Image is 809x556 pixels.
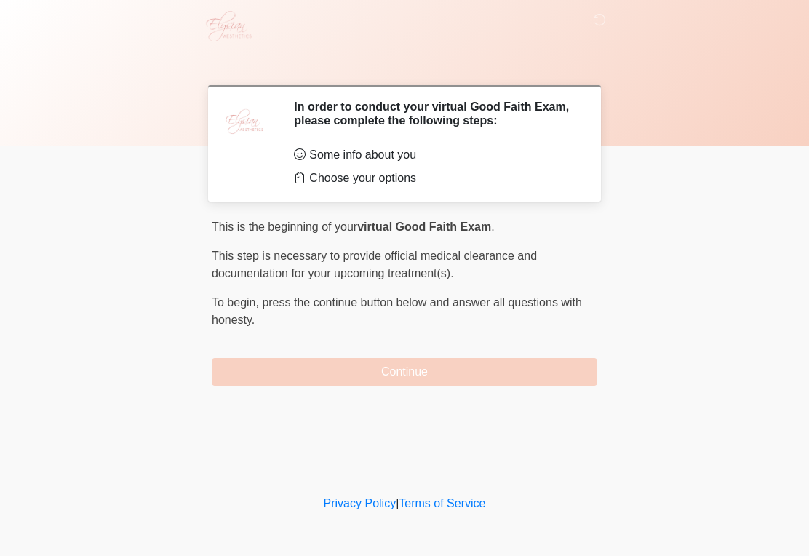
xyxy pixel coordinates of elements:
[294,100,575,127] h2: In order to conduct your virtual Good Faith Exam, please complete the following steps:
[357,221,491,233] strong: virtual Good Faith Exam
[212,250,537,279] span: This step is necessary to provide official medical clearance and documentation for your upcoming ...
[212,221,357,233] span: This is the beginning of your
[212,358,597,386] button: Continue
[324,497,396,509] a: Privacy Policy
[491,221,494,233] span: .
[212,296,582,326] span: press the continue button below and answer all questions with honesty.
[201,52,608,79] h1: ‎ ‎ ‎ ‎
[223,100,266,143] img: Agent Avatar
[294,170,575,187] li: Choose your options
[197,11,258,41] img: Elysian Aesthetics Logo
[212,296,262,309] span: To begin,
[294,146,575,164] li: Some info about you
[396,497,399,509] a: |
[399,497,485,509] a: Terms of Service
